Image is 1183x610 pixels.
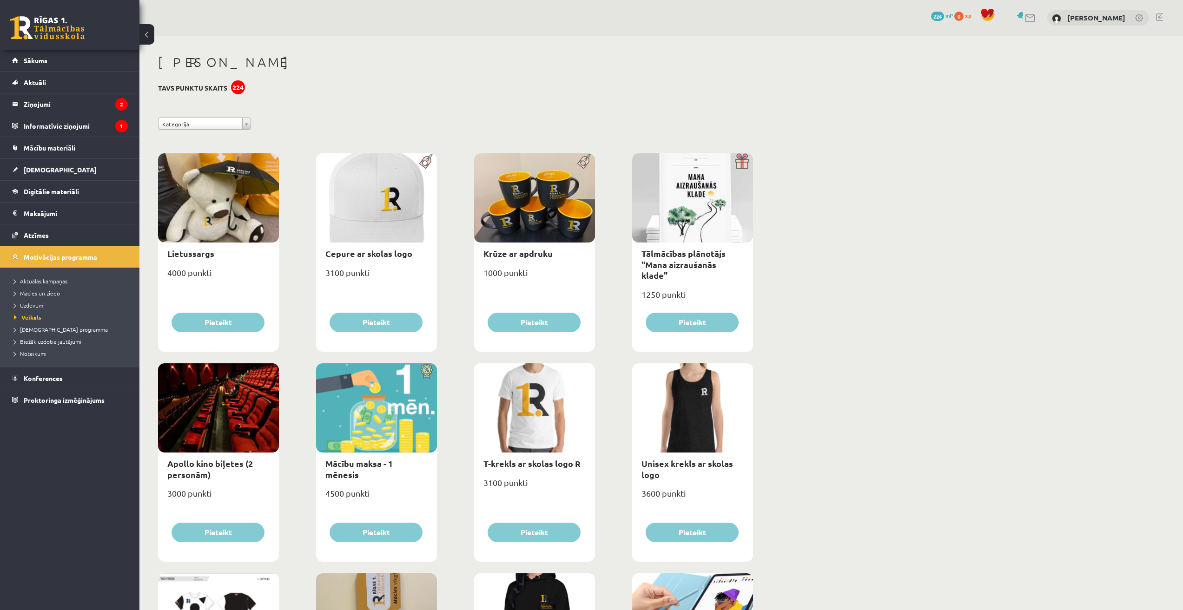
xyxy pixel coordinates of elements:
i: 2 [115,98,128,111]
span: Kategorija [162,118,238,130]
div: 4000 punkti [158,265,279,288]
span: Mācies un ziedo [14,289,60,297]
a: Mācību maksa - 1 mēnesis [325,458,393,479]
a: Maksājumi [12,203,128,224]
a: Noteikumi [14,349,130,358]
span: Aktuālās kampaņas [14,277,67,285]
button: Pieteikt [330,523,423,542]
img: Populāra prece [574,153,595,169]
legend: Informatīvie ziņojumi [24,115,128,137]
button: Pieteikt [172,523,264,542]
span: Uzdevumi [14,302,45,309]
span: mP [945,12,953,19]
a: [DEMOGRAPHIC_DATA] programma [14,325,130,334]
span: Proktoringa izmēģinājums [24,396,105,404]
button: Pieteikt [646,523,739,542]
legend: Ziņojumi [24,93,128,115]
a: Rīgas 1. Tālmācības vidusskola [10,16,85,39]
a: Lietussargs [167,248,214,259]
span: Motivācijas programma [24,253,97,261]
h1: [PERSON_NAME] [158,54,753,70]
a: T-krekls ar skolas logo R [483,458,581,469]
span: Biežāk uzdotie jautājumi [14,338,81,345]
button: Pieteikt [172,313,264,332]
img: Populāra prece [416,153,437,169]
a: Digitālie materiāli [12,181,128,202]
button: Pieteikt [488,313,581,332]
div: 3100 punkti [474,475,595,498]
img: Dāvids Babans [1052,14,1061,23]
span: Noteikumi [14,350,46,357]
a: Atzīmes [12,224,128,246]
span: 0 [954,12,964,21]
a: Kategorija [158,118,251,130]
div: 1250 punkti [632,287,753,310]
a: Mācību materiāli [12,137,128,158]
i: 1 [115,120,128,132]
a: Apollo kino biļetes (2 personām) [167,458,253,479]
button: Pieteikt [646,313,739,332]
span: Sākums [24,56,47,65]
span: xp [965,12,971,19]
a: Sākums [12,50,128,71]
a: Aktuāli [12,72,128,93]
a: Unisex krekls ar skolas logo [641,458,733,479]
span: Konferences [24,374,63,382]
span: Veikals [14,314,41,321]
a: Ziņojumi2 [12,93,128,115]
div: 3600 punkti [632,485,753,509]
a: Aktuālās kampaņas [14,277,130,285]
a: Cepure ar skolas logo [325,248,412,259]
a: Veikals [14,313,130,321]
h3: Tavs punktu skaits [158,84,227,92]
div: 4500 punkti [316,485,437,509]
div: 3100 punkti [316,265,437,288]
img: Atlaide [416,363,437,379]
a: Krūze ar apdruku [483,248,553,259]
span: Mācību materiāli [24,144,75,152]
div: 1000 punkti [474,265,595,288]
a: Uzdevumi [14,301,130,309]
a: Informatīvie ziņojumi1 [12,115,128,137]
a: Proktoringa izmēģinājums [12,389,128,411]
button: Pieteikt [488,523,581,542]
span: Digitālie materiāli [24,187,79,196]
a: Mācies un ziedo [14,289,130,297]
a: 0 xp [954,12,976,19]
img: Dāvana ar pārsteigumu [732,153,753,169]
div: 224 [231,80,245,94]
span: 224 [931,12,944,21]
span: [DEMOGRAPHIC_DATA] [24,165,97,174]
button: Pieteikt [330,313,423,332]
a: [PERSON_NAME] [1067,13,1125,22]
span: Aktuāli [24,78,46,86]
a: 224 mP [931,12,953,19]
div: 3000 punkti [158,485,279,509]
a: Konferences [12,367,128,389]
a: Biežāk uzdotie jautājumi [14,337,130,346]
a: Motivācijas programma [12,246,128,268]
a: Tālmācības plānotājs "Mana aizraušanās klade" [641,248,726,281]
a: [DEMOGRAPHIC_DATA] [12,159,128,180]
span: [DEMOGRAPHIC_DATA] programma [14,326,108,333]
span: Atzīmes [24,231,49,239]
legend: Maksājumi [24,203,128,224]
